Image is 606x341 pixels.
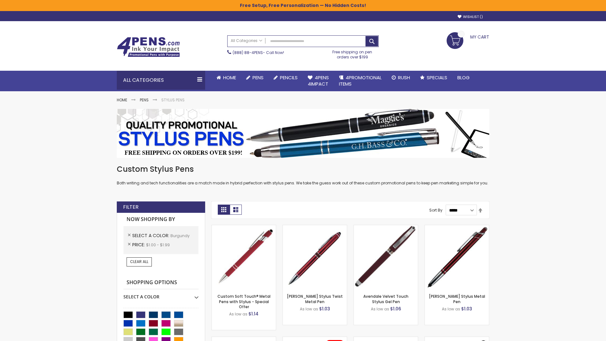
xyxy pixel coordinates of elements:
a: Rush [387,71,415,85]
h1: Custom Stylus Pens [117,164,489,174]
a: Wishlist [458,15,483,19]
span: Price [132,242,146,248]
strong: Now Shopping by [123,213,199,226]
a: Avendale Velvet Touch Stylus Gel Pen-Burgundy [354,225,418,230]
span: Select A Color [132,232,170,239]
a: (888) 88-4PENS [233,50,263,55]
strong: Filter [123,204,139,211]
span: Pens [252,74,264,81]
img: 4Pens Custom Pens and Promotional Products [117,37,180,57]
span: Home [223,74,236,81]
span: Blog [457,74,470,81]
a: Pencils [269,71,303,85]
span: $1.03 [319,306,330,312]
span: $1.14 [248,311,258,317]
a: Avendale Velvet Touch Stylus Gel Pen [363,294,408,304]
span: $1.03 [461,306,472,312]
a: Specials [415,71,452,85]
span: Pencils [280,74,298,81]
a: Olson Stylus Metal Pen-Burgundy [425,225,489,230]
strong: Stylus Pens [161,97,185,103]
div: Free shipping on pen orders over $199 [326,47,379,60]
div: All Categories [117,71,205,90]
strong: Shopping Options [123,276,199,290]
img: Stylus Pens [117,109,489,158]
a: Blog [452,71,475,85]
span: As low as [442,306,460,312]
a: [PERSON_NAME] Stylus Metal Pen [429,294,485,304]
a: Home [117,97,127,103]
span: $1.06 [390,306,401,312]
a: Clear All [127,257,152,266]
div: Both writing and tech functionalities are a match made in hybrid perfection with stylus pens. We ... [117,164,489,186]
span: $1.00 - $1.99 [146,242,170,248]
span: All Categories [231,38,262,43]
img: Colter Stylus Twist Metal Pen-Burgundy [283,225,347,289]
span: 4PROMOTIONAL ITEMS [339,74,382,87]
a: Home [211,71,241,85]
span: Clear All [130,259,148,264]
a: All Categories [228,36,265,46]
span: As low as [300,306,318,312]
a: [PERSON_NAME] Stylus Twist Metal Pen [287,294,343,304]
a: 4Pens4impact [303,71,334,91]
label: Sort By [429,207,443,213]
strong: Grid [218,205,230,215]
img: Olson Stylus Metal Pen-Burgundy [425,225,489,289]
span: As low as [371,306,389,312]
a: 4PROMOTIONALITEMS [334,71,387,91]
a: Custom Soft Touch® Metal Pens with Stylus-Burgundy [212,225,276,230]
span: As low as [229,311,247,317]
img: Custom Soft Touch® Metal Pens with Stylus-Burgundy [212,225,276,289]
span: Rush [398,74,410,81]
span: Specials [427,74,447,81]
img: Avendale Velvet Touch Stylus Gel Pen-Burgundy [354,225,418,289]
span: 4Pens 4impact [308,74,329,87]
a: Pens [241,71,269,85]
span: - Call Now! [233,50,284,55]
span: Burgundy [170,233,190,238]
a: Pens [140,97,149,103]
div: Select A Color [123,289,199,300]
a: Custom Soft Touch® Metal Pens with Stylus - Special Offer [217,294,270,309]
a: Colter Stylus Twist Metal Pen-Burgundy [283,225,347,230]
